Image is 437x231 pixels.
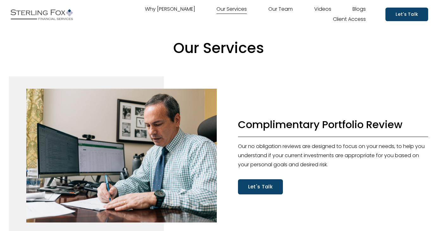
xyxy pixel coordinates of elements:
[353,4,366,15] a: Blogs
[314,4,331,15] a: Videos
[238,179,283,194] a: Let's Talk
[238,118,428,132] h3: Complimentary Portfolio Review
[145,4,195,15] a: Why [PERSON_NAME]
[9,39,428,58] h2: Our Services
[238,142,428,169] p: Our no obligation reviews are designed to focus on your needs, to help you understand if your cur...
[268,4,293,15] a: Our Team
[9,7,75,22] img: Sterling Fox Financial Services
[385,8,428,21] a: Let's Talk
[216,4,247,15] a: Our Services
[333,15,366,25] a: Client Access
